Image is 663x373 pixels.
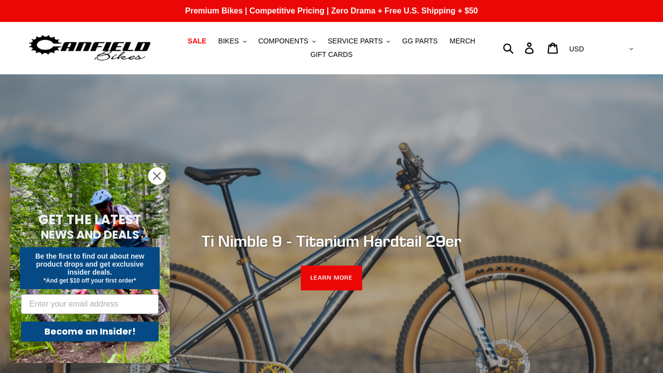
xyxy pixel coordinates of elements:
[60,231,604,250] h2: Ti Nimble 9 - Titanium Hardtail 29er
[148,167,166,185] button: Close dialog
[449,37,475,45] span: MERCH
[444,34,480,48] a: MERCH
[214,34,251,48] button: BIKES
[21,294,159,314] input: Enter your email address
[397,34,442,48] a: GG PARTS
[402,37,438,45] span: GG PARTS
[253,34,321,48] button: COMPONENTS
[301,266,362,291] a: LEARN MORE
[310,50,353,59] span: GIFT CARDS
[258,37,308,45] span: COMPONENTS
[35,252,145,276] span: Be the first to find out about new product drops and get exclusive insider deals.
[41,227,139,243] span: NEWS AND DEALS
[305,48,358,61] a: GIFT CARDS
[43,277,136,284] span: *And get $10 off your first order*
[328,37,383,45] span: SERVICE PARTS
[27,32,152,64] img: Canfield Bikes
[183,34,211,48] a: SALE
[188,37,206,45] span: SALE
[323,34,395,48] button: SERVICE PARTS
[38,211,141,229] span: GET THE LATEST
[21,322,159,342] button: Become an Insider!
[219,37,239,45] span: BIKES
